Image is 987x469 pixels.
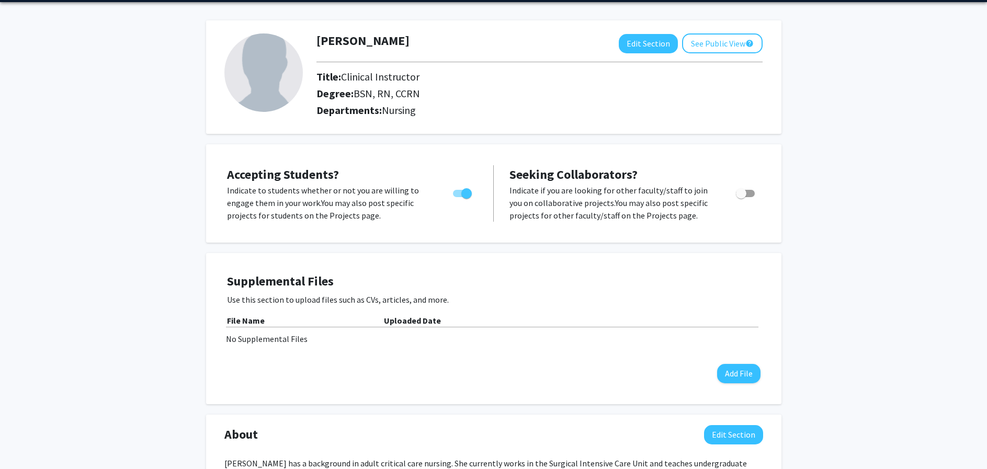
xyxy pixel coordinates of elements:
[745,37,754,50] mat-icon: help
[227,184,433,222] p: Indicate to students whether or not you are willing to engage them in your work. You may also pos...
[682,33,763,53] button: See Public View
[316,87,539,100] h2: Degree:
[227,166,339,182] span: Accepting Students?
[384,315,441,326] b: Uploaded Date
[227,274,761,289] h4: Supplemental Files
[509,184,716,222] p: Indicate if you are looking for other faculty/staff to join you on collaborative projects. You ma...
[227,293,761,306] p: Use this section to upload files such as CVs, articles, and more.
[717,364,761,383] button: Add File
[354,87,420,100] span: BSN, RN, CCRN
[509,166,638,182] span: Seeking Collaborators?
[309,104,770,117] h2: Departments:
[704,425,763,444] button: Edit About
[224,425,258,444] span: About
[341,70,419,83] span: Clinical Instructor
[732,184,761,200] div: Toggle
[619,34,678,53] button: Edit Section
[227,315,265,326] b: File Name
[449,184,478,200] div: Toggle
[224,33,303,112] img: Profile Picture
[382,104,416,117] span: Nursing
[316,71,539,83] h2: Title:
[8,422,44,461] iframe: Chat
[226,333,762,345] div: No Supplemental Files
[316,33,410,49] h1: [PERSON_NAME]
